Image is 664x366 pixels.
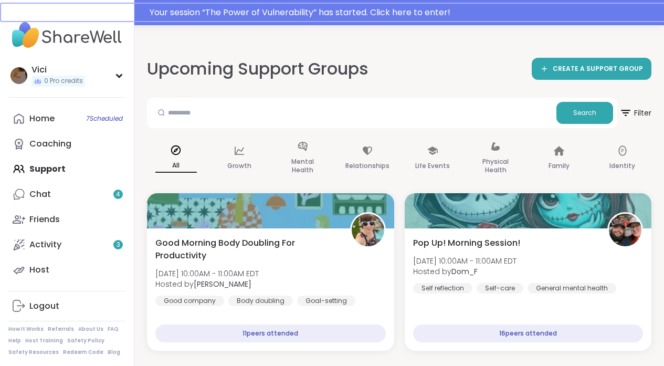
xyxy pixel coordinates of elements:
a: Host [8,257,125,283]
p: Family [549,160,570,172]
a: Home7Scheduled [8,106,125,131]
a: Chat4 [8,182,125,207]
div: Vici [31,64,85,76]
span: Hosted by [413,266,517,277]
h2: Upcoming Support Groups [147,57,377,81]
button: Filter [619,98,651,128]
span: Search [573,108,596,118]
div: Home [29,113,55,124]
a: Blog [108,349,120,356]
div: Self-care [477,283,523,294]
a: Safety Policy [67,337,104,344]
span: 3 [117,240,120,249]
span: 0 Pro credits [44,77,83,86]
a: CREATE A SUPPORT GROUP [532,58,651,80]
div: Self reflection [413,283,472,294]
span: 4 [116,190,120,199]
a: FAQ [108,326,119,333]
div: Logout [29,300,59,312]
div: Activity [29,239,61,250]
div: Body doubling [228,296,293,306]
span: [DATE] 10:00AM - 11:00AM EDT [155,268,259,279]
div: General mental health [528,283,616,294]
p: Identity [609,160,635,172]
div: Friends [29,214,60,225]
span: Filter [619,100,651,126]
a: Logout [8,294,125,319]
div: Coaching [29,138,71,150]
b: Dom_F [451,266,478,277]
div: Host [29,264,49,276]
a: Friends [8,207,125,232]
a: About Us [78,326,103,333]
img: Vici [10,67,27,84]
span: Pop Up! Morning Session! [413,237,520,249]
p: Growth [227,160,251,172]
a: Help [8,337,21,344]
a: Coaching [8,131,125,156]
img: Dom_F [609,214,641,246]
a: Redeem Code [63,349,103,356]
b: [PERSON_NAME] [194,279,251,289]
p: Mental Health [282,155,323,176]
img: ShareWell Nav Logo [8,17,125,54]
p: Life Events [415,160,450,172]
div: Chat [29,189,51,200]
a: How It Works [8,326,44,333]
div: Good company [155,296,224,306]
p: Relationships [345,160,389,172]
a: Activity3 [8,232,125,257]
a: Host Training [25,337,63,344]
a: Safety Resources [8,349,59,356]
div: 16 peers attended [413,325,644,342]
p: Physical Health [475,155,517,176]
span: [DATE] 10:00AM - 11:00AM EDT [413,256,517,266]
iframe: Spotlight [115,139,123,148]
div: 11 peers attended [155,325,386,342]
a: Referrals [48,326,74,333]
span: CREATE A SUPPORT GROUP [553,65,643,74]
img: Adrienne_QueenOfTheDawn [352,214,384,246]
span: Hosted by [155,279,259,289]
div: Goal-setting [297,296,355,306]
button: Search [556,102,613,124]
iframe: Spotlight [372,63,381,71]
span: 7 Scheduled [86,114,123,123]
p: All [155,159,197,173]
span: Good Morning Body Doubling For Productivity [155,237,339,262]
